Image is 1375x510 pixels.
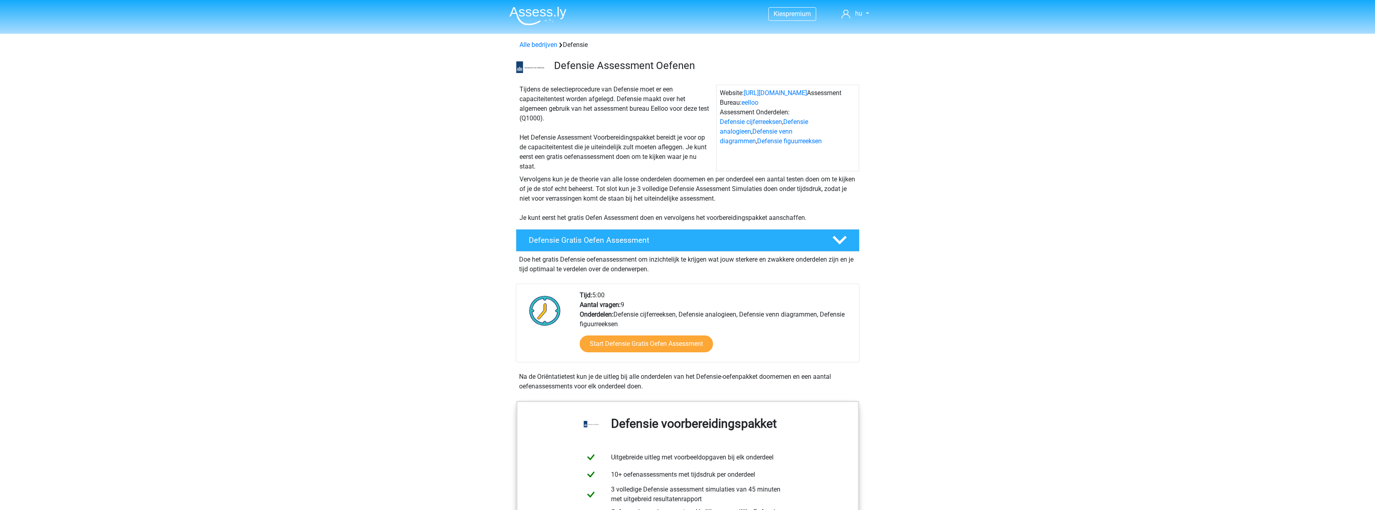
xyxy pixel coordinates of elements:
[744,89,807,97] a: [URL][DOMAIN_NAME]
[516,175,859,223] div: Vervolgens kun je de theorie van alle losse onderdelen doornemen en per onderdeel een aantal test...
[529,236,819,245] h4: Defensie Gratis Oefen Assessment
[580,291,592,299] b: Tijd:
[786,10,811,18] span: premium
[838,9,872,18] a: hu
[741,99,758,106] a: eelloo
[554,59,853,72] h3: Defensie Assessment Oefenen
[720,128,792,145] a: Defensie venn diagrammen
[580,311,613,318] b: Onderdelen:
[574,291,859,362] div: 5:00 9 Defensie cijferreeksen, Defensie analogieen, Defensie venn diagrammen, Defensie figuurreeksen
[516,40,859,50] div: Defensie
[757,137,822,145] a: Defensie figuurreeksen
[720,118,782,126] a: Defensie cijferreeksen
[580,301,621,309] b: Aantal vragen:
[855,10,862,17] span: hu
[516,252,860,274] div: Doe het gratis Defensie oefenassessment om inzichtelijk te krijgen wat jouw sterkere en zwakkere ...
[519,41,557,49] a: Alle bedrijven
[516,85,716,171] div: Tijdens de selectieprocedure van Defensie moet er een capaciteitentest worden afgelegd. Defensie ...
[716,85,859,171] div: Website: Assessment Bureau: Assessment Onderdelen: , , ,
[516,372,860,391] div: Na de Oriëntatietest kun je de uitleg bij alle onderdelen van het Defensie-oefenpakket doornemen ...
[769,8,816,19] a: Kiespremium
[525,291,565,331] img: Klok
[720,118,808,135] a: Defensie analogieen
[774,10,786,18] span: Kies
[580,335,713,352] a: Start Defensie Gratis Oefen Assessment
[509,6,566,25] img: Assessly
[513,229,863,252] a: Defensie Gratis Oefen Assessment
